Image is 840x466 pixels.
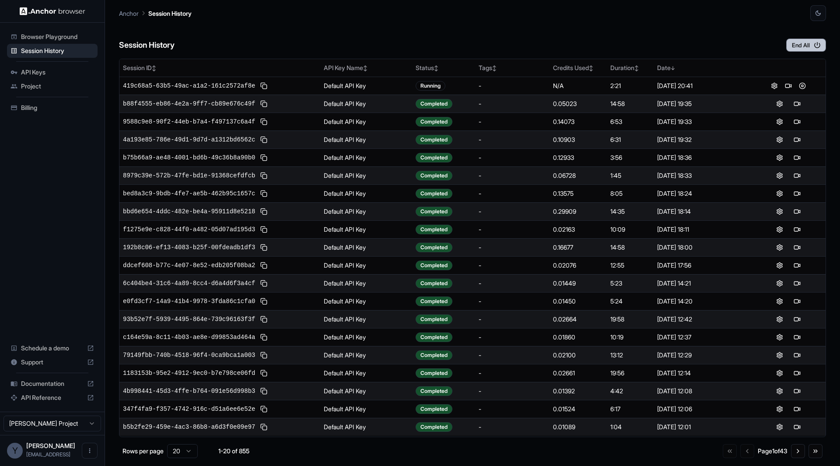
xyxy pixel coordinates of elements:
[479,189,546,198] div: -
[123,117,255,126] span: 9588c9e8-90f2-44eb-b7a4-f497137c6a4f
[320,166,412,184] td: Default API Key
[610,315,650,324] div: 19:58
[479,333,546,342] div: -
[610,423,650,431] div: 1:04
[553,171,603,180] div: 0.06728
[363,65,367,71] span: ↕
[553,297,603,306] div: 0.01450
[416,81,445,91] div: Running
[416,171,452,180] div: Completed
[416,404,452,414] div: Completed
[610,135,650,144] div: 6:31
[21,344,84,353] span: Schedule a demo
[553,423,603,431] div: 0.01089
[21,32,94,41] span: Browser Playground
[634,65,639,71] span: ↕
[553,243,603,252] div: 0.16677
[416,261,452,270] div: Completed
[657,387,748,395] div: [DATE] 12:08
[610,279,650,288] div: 5:23
[123,369,255,378] span: 1183153b-95e2-4912-9ec0-b7e798ce06fd
[479,207,546,216] div: -
[119,9,139,18] p: Anchor
[657,333,748,342] div: [DATE] 12:37
[610,387,650,395] div: 4:42
[610,99,650,108] div: 14:58
[26,442,75,449] span: Yuma Heymans
[416,314,452,324] div: Completed
[7,391,98,405] div: API Reference
[479,99,546,108] div: -
[553,117,603,126] div: 0.14073
[553,405,603,413] div: 0.01524
[610,369,650,378] div: 19:56
[416,386,452,396] div: Completed
[416,117,452,127] div: Completed
[479,423,546,431] div: -
[123,387,255,395] span: 4b998441-45d3-4ffe-b764-091e56d998b3
[553,135,603,144] div: 0.10903
[492,65,497,71] span: ↕
[657,207,748,216] div: [DATE] 18:14
[320,220,412,238] td: Default API Key
[553,189,603,198] div: 0.13575
[123,423,255,431] span: b5b2fe29-459e-4ac3-86b8-a6d3f0e09e97
[320,400,412,418] td: Default API Key
[7,65,98,79] div: API Keys
[553,153,603,162] div: 0.12933
[416,153,452,162] div: Completed
[553,261,603,270] div: 0.02076
[553,207,603,216] div: 0.29909
[123,405,255,413] span: 347f4fa9-f357-4742-916c-d51a6ee6e52e
[657,81,748,90] div: [DATE] 20:41
[123,261,255,270] span: ddcef608-b77c-4e07-8e52-edb205f08ba2
[610,225,650,234] div: 10:09
[479,225,546,234] div: -
[610,261,650,270] div: 12:55
[479,261,546,270] div: -
[786,39,826,52] button: End All
[657,189,748,198] div: [DATE] 18:24
[657,369,748,378] div: [DATE] 12:14
[553,64,603,72] div: Credits Used
[21,68,94,77] span: API Keys
[21,379,84,388] span: Documentation
[123,333,255,342] span: c164e59a-8c11-4b03-ae8e-d99853ad464a
[416,422,452,432] div: Completed
[479,279,546,288] div: -
[657,405,748,413] div: [DATE] 12:06
[671,65,675,71] span: ↓
[479,369,546,378] div: -
[320,310,412,328] td: Default API Key
[21,358,84,367] span: Support
[7,341,98,355] div: Schedule a demo
[610,297,650,306] div: 5:24
[320,256,412,274] td: Default API Key
[7,355,98,369] div: Support
[416,135,452,145] div: Completed
[589,65,593,71] span: ↕
[320,274,412,292] td: Default API Key
[320,148,412,166] td: Default API Key
[479,315,546,324] div: -
[320,238,412,256] td: Default API Key
[123,315,255,324] span: 93b52e7f-5939-4495-864e-739c96163f3f
[320,184,412,202] td: Default API Key
[553,81,603,90] div: N/A
[657,135,748,144] div: [DATE] 19:32
[610,405,650,413] div: 6:17
[416,297,452,306] div: Completed
[123,297,255,306] span: e0fd3cf7-14a9-41b4-9978-3fda86c1cfa0
[610,117,650,126] div: 6:53
[320,113,412,131] td: Default API Key
[320,131,412,148] td: Default API Key
[758,447,787,455] div: Page 1 of 43
[657,153,748,162] div: [DATE] 18:36
[479,117,546,126] div: -
[123,81,255,90] span: 419c68a5-63b5-49ac-a1a2-161c2572af8e
[7,44,98,58] div: Session History
[657,171,748,180] div: [DATE] 18:33
[123,135,255,144] span: 4a193e85-786e-49d1-9d7d-a1312bd6562c
[416,350,452,360] div: Completed
[416,279,452,288] div: Completed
